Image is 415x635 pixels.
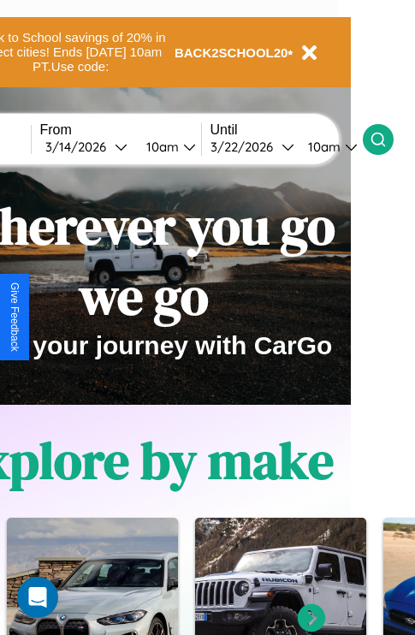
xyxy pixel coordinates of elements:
div: Give Feedback [9,282,21,352]
div: Open Intercom Messenger [17,577,58,618]
button: 10am [294,138,363,156]
div: 10am [138,139,183,155]
button: 10am [133,138,201,156]
label: From [40,122,201,138]
div: 3 / 22 / 2026 [210,139,282,155]
b: BACK2SCHOOL20 [175,45,288,60]
div: 3 / 14 / 2026 [45,139,115,155]
button: 3/14/2026 [40,138,133,156]
div: 10am [299,139,345,155]
label: Until [210,122,363,138]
